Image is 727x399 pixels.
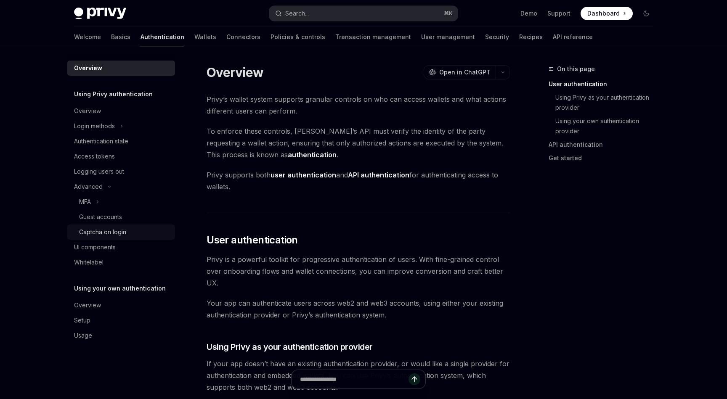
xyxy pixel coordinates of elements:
div: Advanced [74,182,103,192]
span: To enforce these controls, [PERSON_NAME]’s API must verify the identity of the party requesting a... [207,125,510,161]
button: Search...⌘K [269,6,458,21]
span: On this page [557,64,595,74]
span: Dashboard [587,9,620,18]
span: ⌘ K [444,10,453,17]
h1: Overview [207,65,263,80]
a: Overview [67,298,175,313]
a: Basics [111,27,130,47]
span: Privy supports both and for authenticating access to wallets. [207,169,510,193]
button: Open in ChatGPT [424,65,496,79]
h5: Using Privy authentication [74,89,153,99]
a: API reference [553,27,593,47]
div: Access tokens [74,151,115,161]
span: Privy is a powerful toolkit for progressive authentication of users. With fine-grained control ov... [207,254,510,289]
div: Overview [74,106,101,116]
span: Open in ChatGPT [439,68,491,77]
div: Overview [74,63,102,73]
button: Send message [409,373,420,385]
span: User authentication [207,233,298,247]
a: User management [421,27,475,47]
a: Whitelabel [67,255,175,270]
div: Login methods [74,121,115,131]
a: Welcome [74,27,101,47]
a: Recipes [519,27,543,47]
span: Using Privy as your authentication provider [207,341,373,353]
a: Get started [549,151,660,165]
a: Connectors [226,27,260,47]
span: If your app doesn’t have an existing authentication provider, or would like a single provider for... [207,358,510,393]
div: Authentication state [74,136,128,146]
div: Guest accounts [79,212,122,222]
div: Captcha on login [79,227,126,237]
a: Guest accounts [67,209,175,225]
strong: user authentication [271,171,336,179]
a: Captcha on login [67,225,175,240]
span: Your app can authenticate users across web2 and web3 accounts, using either your existing authent... [207,297,510,321]
strong: authentication [288,151,337,159]
a: Overview [67,103,175,119]
a: Wallets [194,27,216,47]
a: Access tokens [67,149,175,164]
strong: API authentication [348,171,409,179]
h5: Using your own authentication [74,283,166,293]
a: Using Privy as your authentication provider [555,91,660,114]
a: Logging users out [67,164,175,179]
div: Search... [285,8,309,18]
a: Usage [67,328,175,343]
img: dark logo [74,8,126,19]
a: Using your own authentication provider [555,114,660,138]
a: Policies & controls [271,27,325,47]
a: API authentication [549,138,660,151]
div: Overview [74,300,101,310]
a: Support [547,9,570,18]
div: Whitelabel [74,257,103,267]
div: Usage [74,330,92,341]
div: Logging users out [74,166,124,177]
a: Demo [520,9,537,18]
div: MFA [79,197,91,207]
div: Setup [74,315,90,325]
a: User authentication [549,77,660,91]
div: UI components [74,242,116,252]
button: Toggle dark mode [639,7,653,20]
a: Authentication state [67,134,175,149]
span: Privy’s wallet system supports granular controls on who can access wallets and what actions diffe... [207,93,510,117]
a: UI components [67,240,175,255]
a: Transaction management [335,27,411,47]
a: Overview [67,61,175,76]
a: Dashboard [581,7,633,20]
a: Authentication [141,27,184,47]
a: Security [485,27,509,47]
a: Setup [67,313,175,328]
